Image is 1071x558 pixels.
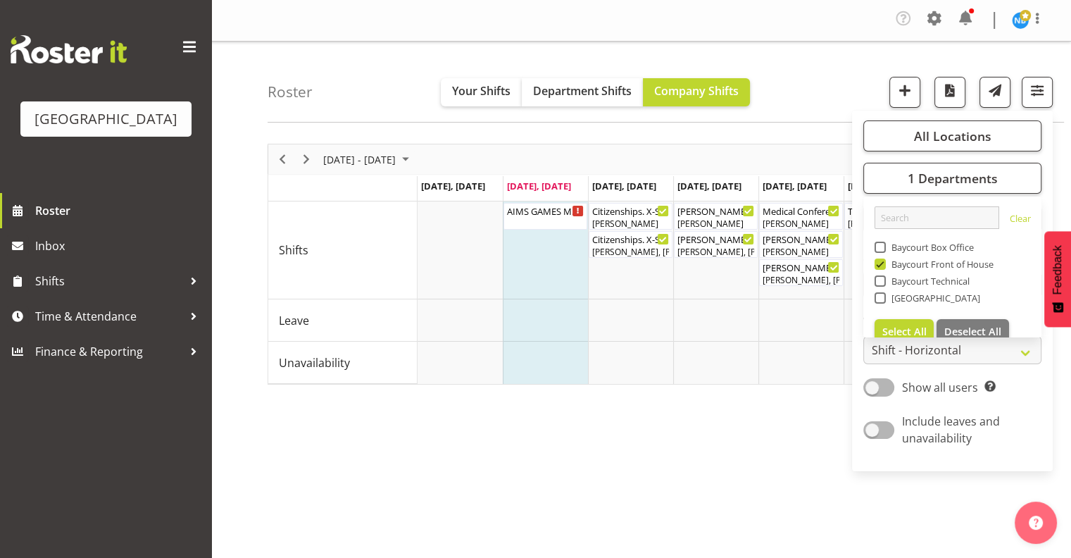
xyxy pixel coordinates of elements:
[759,231,843,258] div: Shifts"s event - Kevin Bloody Wilson FOHM shift Begin From Friday, September 5, 2025 at 6:00:00 P...
[268,342,418,384] td: Unavailability resource
[934,77,965,108] button: Download a PDF of the roster according to the set date range.
[944,325,1001,338] span: Deselect All
[1012,12,1029,29] img: nicoel-boschman11219.jpg
[294,144,318,174] div: Next
[35,306,183,327] span: Time & Attendance
[507,180,571,192] span: [DATE], [DATE]
[268,201,418,299] td: Shifts resource
[279,312,309,329] span: Leave
[1010,212,1031,229] a: Clear
[886,292,981,304] span: [GEOGRAPHIC_DATA]
[322,151,397,168] span: [DATE] - [DATE]
[763,232,839,246] div: [PERSON_NAME] Bloody [PERSON_NAME] FOHM shift ( )
[902,414,1000,446] span: Include leaves and unavailability
[270,144,294,174] div: Previous
[674,231,758,258] div: Shifts"s event - Kevin Bloody Wilson Begin From Thursday, September 4, 2025 at 6:30:00 PM GMT+12:...
[886,259,994,270] span: Baycourt Front of House
[763,180,827,192] span: [DATE], [DATE]
[643,78,750,106] button: Company Shifts
[441,78,522,106] button: Your Shifts
[882,325,927,338] span: Select All
[273,151,292,168] button: Previous
[35,235,204,256] span: Inbox
[589,203,672,230] div: Shifts"s event - Citizenships. X-Space. FOHM Begin From Wednesday, September 3, 2025 at 8:30:00 A...
[592,218,669,230] div: [PERSON_NAME]
[592,232,669,246] div: Citizenships. X-Space ( )
[863,163,1041,194] button: 1 Departments
[321,151,415,168] button: September 01 - 07, 2025
[677,232,754,246] div: [PERSON_NAME] Bloody [PERSON_NAME] ( )
[654,83,739,99] span: Company Shifts
[913,128,991,144] span: All Locations
[886,275,970,287] span: Baycourt Technical
[1022,77,1053,108] button: Filter Shifts
[503,203,587,230] div: Shifts"s event - AIMS GAMES Movie Night (backup venue) Cargo Shed Begin From Tuesday, September 2...
[592,180,656,192] span: [DATE], [DATE]
[677,246,754,259] div: [PERSON_NAME], [PERSON_NAME], [PERSON_NAME], [PERSON_NAME], [PERSON_NAME], [PERSON_NAME]
[35,341,183,362] span: Finance & Reporting
[279,242,308,259] span: Shifts
[268,144,1015,385] div: Timeline Week of September 2, 2025
[907,170,997,187] span: 1 Departments
[863,120,1041,151] button: All Locations
[297,151,316,168] button: Next
[759,259,843,286] div: Shifts"s event - Kevin Bloody Wilson Begin From Friday, September 5, 2025 at 6:30:00 PM GMT+12:00...
[759,203,843,230] div: Shifts"s event - Medical Conference Begin From Friday, September 5, 2025 at 8:00:00 AM GMT+12:00 ...
[763,274,839,287] div: [PERSON_NAME], [PERSON_NAME], [PERSON_NAME], [PERSON_NAME], [PERSON_NAME], [PERSON_NAME]
[589,231,672,258] div: Shifts"s event - Citizenships. X-Space Begin From Wednesday, September 3, 2025 at 9:30:00 AM GMT+...
[11,35,127,63] img: Rosterit website logo
[886,242,975,253] span: Baycourt Box Office
[522,78,643,106] button: Department Shifts
[268,84,313,100] h4: Roster
[507,204,584,218] div: AIMS GAMES Movie Night (backup venue) Cargo Shed ( )
[763,246,839,259] div: [PERSON_NAME]
[35,271,183,292] span: Shifts
[35,108,177,130] div: [GEOGRAPHIC_DATA]
[763,218,839,230] div: [PERSON_NAME]
[674,203,758,230] div: Shifts"s event - Kevin Bloody Wilson FOHM shift Begin From Thursday, September 4, 2025 at 6:00:00...
[875,206,999,229] input: Search
[421,180,485,192] span: [DATE], [DATE]
[844,203,928,230] div: Shifts"s event - The Orange Box Begin From Saturday, September 6, 2025 at 7:00:00 AM GMT+12:00 En...
[979,77,1010,108] button: Send a list of all shifts for the selected filtered period to all rostered employees.
[677,204,754,218] div: [PERSON_NAME] Bloody [PERSON_NAME] FOHM shift ( )
[592,246,669,259] div: [PERSON_NAME], [PERSON_NAME], [PERSON_NAME]
[279,354,350,371] span: Unavailability
[677,218,754,230] div: [PERSON_NAME]
[35,200,204,221] span: Roster
[1051,245,1064,294] span: Feedback
[533,83,632,99] span: Department Shifts
[763,204,839,218] div: Medical Conference ( )
[1029,516,1043,530] img: help-xxl-2.png
[937,319,1009,345] button: Deselect All
[763,260,839,274] div: [PERSON_NAME] Bloody [PERSON_NAME] ( )
[418,201,1014,384] table: Timeline Week of September 2, 2025
[902,380,978,395] span: Show all users
[268,299,418,342] td: Leave resource
[875,319,934,345] button: Select All
[1044,231,1071,327] button: Feedback - Show survey
[452,83,511,99] span: Your Shifts
[889,77,920,108] button: Add a new shift
[677,180,741,192] span: [DATE], [DATE]
[848,180,912,192] span: [DATE], [DATE]
[592,204,669,218] div: Citizenships. X-Space. FOHM ( )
